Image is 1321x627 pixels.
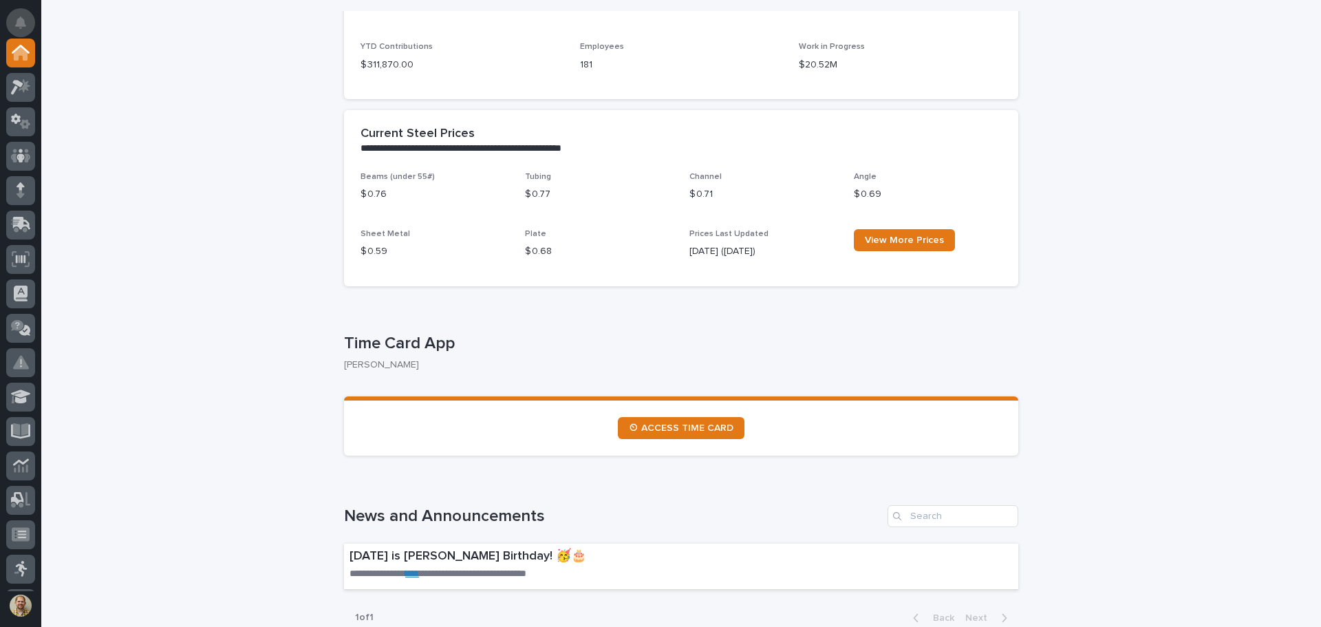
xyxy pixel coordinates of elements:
[525,187,673,202] p: $ 0.77
[361,173,435,181] span: Beams (under 55#)
[865,235,944,245] span: View More Prices
[361,127,475,142] h2: Current Steel Prices
[854,173,877,181] span: Angle
[6,8,35,37] button: Notifications
[361,43,433,51] span: YTD Contributions
[344,334,1013,354] p: Time Card App
[965,613,996,623] span: Next
[17,17,35,39] div: Notifications
[689,230,769,238] span: Prices Last Updated
[344,507,882,527] h1: News and Announcements
[854,187,1002,202] p: $ 0.69
[344,359,1007,371] p: [PERSON_NAME]
[361,187,508,202] p: $ 0.76
[580,58,783,72] p: 181
[888,505,1018,527] input: Search
[925,613,954,623] span: Back
[799,43,865,51] span: Work in Progress
[689,173,722,181] span: Channel
[6,591,35,620] button: users-avatar
[629,423,733,433] span: ⏲ ACCESS TIME CARD
[960,612,1018,624] button: Next
[618,417,744,439] a: ⏲ ACCESS TIME CARD
[689,187,837,202] p: $ 0.71
[361,230,410,238] span: Sheet Metal
[902,612,960,624] button: Back
[350,549,804,564] p: [DATE] is [PERSON_NAME] Birthday! 🥳🎂
[361,58,563,72] p: $ 311,870.00
[525,173,551,181] span: Tubing
[799,58,1002,72] p: $20.52M
[854,229,955,251] a: View More Prices
[689,244,837,259] p: [DATE] ([DATE])
[525,230,546,238] span: Plate
[361,244,508,259] p: $ 0.59
[580,43,624,51] span: Employees
[525,244,673,259] p: $ 0.68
